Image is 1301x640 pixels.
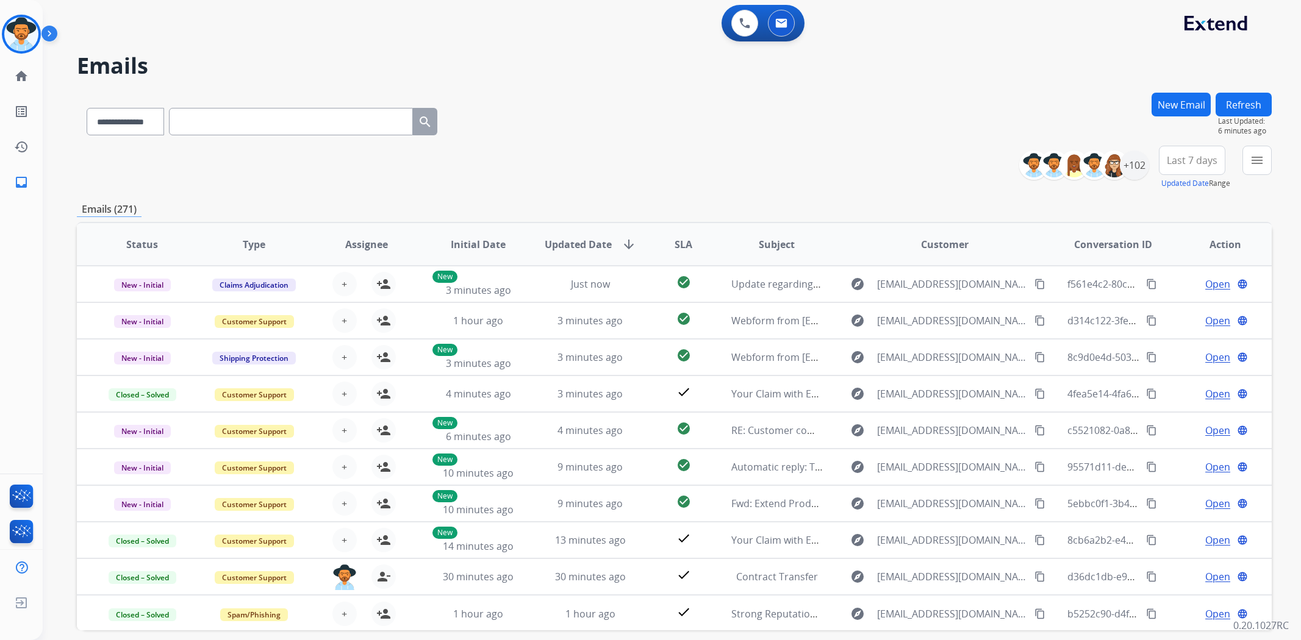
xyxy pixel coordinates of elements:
[1146,535,1157,546] mat-icon: content_copy
[1233,618,1289,633] p: 0.20.1027RC
[376,350,391,364] mat-icon: person_add
[676,275,691,290] mat-icon: check_circle
[676,531,691,546] mat-icon: check
[877,386,1027,401] span: [EMAIL_ADDRESS][DOMAIN_NAME]
[342,350,347,364] span: +
[376,496,391,511] mat-icon: person_add
[1146,352,1157,363] mat-icon: content_copy
[759,237,795,252] span: Subject
[1216,93,1272,116] button: Refresh
[877,569,1027,584] span: [EMAIL_ADDRESS][DOMAIN_NAME]
[571,277,610,291] span: Just now
[376,313,391,328] mat-icon: person_add
[731,350,1008,364] span: Webform from [EMAIL_ADDRESS][DOMAIN_NAME] on [DATE]
[1067,350,1252,364] span: 8c9d0e4d-503b-4f38-b6cb-0f2d4c15a1dc
[432,490,457,502] p: New
[877,460,1027,474] span: [EMAIL_ADDRESS][DOMAIN_NAME]
[1067,533,1254,547] span: 8cb6a2b2-e4d8-4dcc-ba1c-ff05b99d5d0d
[114,279,171,291] span: New - Initial
[342,423,347,438] span: +
[1205,569,1230,584] span: Open
[565,607,615,620] span: 1 hour ago
[850,423,865,438] mat-icon: explore
[332,528,357,552] button: +
[212,279,296,291] span: Claims Adjudication
[877,313,1027,328] span: [EMAIL_ADDRESS][DOMAIN_NAME]
[731,460,1052,474] span: Automatic reply: Thank you for protecting your Rooms To Go product
[114,352,171,364] span: New - Initial
[731,533,837,547] span: Your Claim with Extend
[432,527,457,539] p: New
[850,533,865,547] mat-icon: explore
[1067,570,1257,583] span: d36dc1db-e968-4ea6-ac36-402217da6cda
[215,571,294,584] span: Customer Support
[432,417,457,429] p: New
[332,564,357,590] img: agent-avatar
[877,423,1027,438] span: [EMAIL_ADDRESS][DOMAIN_NAME]
[1237,535,1248,546] mat-icon: language
[1146,461,1157,472] mat-icon: content_copy
[676,567,691,582] mat-icon: check
[215,315,294,328] span: Customer Support
[1067,460,1254,474] span: 95571d11-de50-49c3-815e-d2135ef3158a
[555,570,626,583] span: 30 minutes ago
[109,608,176,621] span: Closed – Solved
[443,570,514,583] span: 30 minutes ago
[1250,153,1264,168] mat-icon: menu
[1120,151,1149,180] div: +102
[1067,497,1256,510] span: 5ebbc0f1-3b4a-4452-8dbb-21be0c9a002a
[1034,498,1045,509] mat-icon: content_copy
[1205,606,1230,621] span: Open
[1205,313,1230,328] span: Open
[77,202,142,217] p: Emails (271)
[1146,279,1157,290] mat-icon: content_copy
[1205,423,1230,438] span: Open
[1067,424,1252,437] span: c5521082-0a80-4c44-a889-8ce5aa0f6ebd
[1205,277,1230,291] span: Open
[432,271,457,283] p: New
[215,388,294,401] span: Customer Support
[342,386,347,401] span: +
[1205,533,1230,547] span: Open
[432,344,457,356] p: New
[418,115,432,129] mat-icon: search
[1237,388,1248,399] mat-icon: language
[1074,237,1152,252] span: Conversation ID
[1205,496,1230,511] span: Open
[676,385,691,399] mat-icon: check
[332,602,357,626] button: +
[114,425,171,438] span: New - Initial
[1161,178,1230,188] span: Range
[376,386,391,401] mat-icon: person_add
[676,494,691,509] mat-icon: check_circle
[1218,126,1272,136] span: 6 minutes ago
[212,352,296,364] span: Shipping Protection
[850,313,865,328] mat-icon: explore
[1205,386,1230,401] span: Open
[77,54,1272,78] h2: Emails
[1034,535,1045,546] mat-icon: content_copy
[1205,350,1230,364] span: Open
[557,460,623,474] span: 9 minutes ago
[850,460,865,474] mat-icon: explore
[1146,425,1157,436] mat-icon: content_copy
[1237,315,1248,326] mat-icon: language
[850,277,865,291] mat-icon: explore
[432,453,457,466] p: New
[443,466,514,480] span: 10 minutes ago
[877,496,1027,511] span: [EMAIL_ADDRESS][DOMAIN_NAME]
[1067,607,1246,620] span: b5252c90-d4fc-4a54-83ef-63f37b7fee13
[376,606,391,621] mat-icon: person_add
[557,350,623,364] span: 3 minutes ago
[1237,608,1248,619] mat-icon: language
[342,606,347,621] span: +
[1034,388,1045,399] mat-icon: content_copy
[877,606,1027,621] span: [EMAIL_ADDRESS][DOMAIN_NAME]
[731,387,837,400] span: Your Claim with Extend
[675,237,692,252] span: SLA
[14,140,29,154] mat-icon: history
[545,237,612,252] span: Updated Date
[109,388,176,401] span: Closed – Solved
[345,237,388,252] span: Assignee
[109,571,176,584] span: Closed – Solved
